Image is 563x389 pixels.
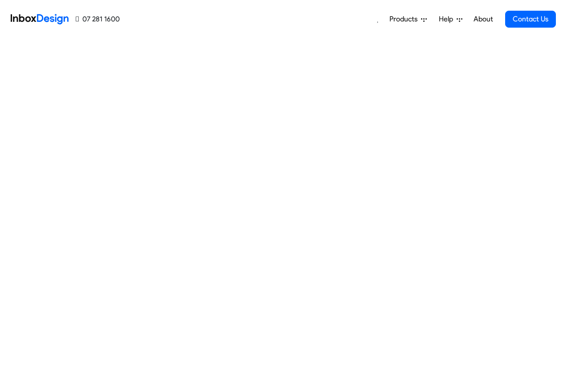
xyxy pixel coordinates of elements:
span: Products [389,14,421,25]
a: Help [435,10,466,28]
a: About [471,10,495,28]
a: Contact Us [505,11,556,28]
a: Products [386,10,430,28]
span: Help [439,14,457,25]
a: 07 281 1600 [76,14,120,25]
